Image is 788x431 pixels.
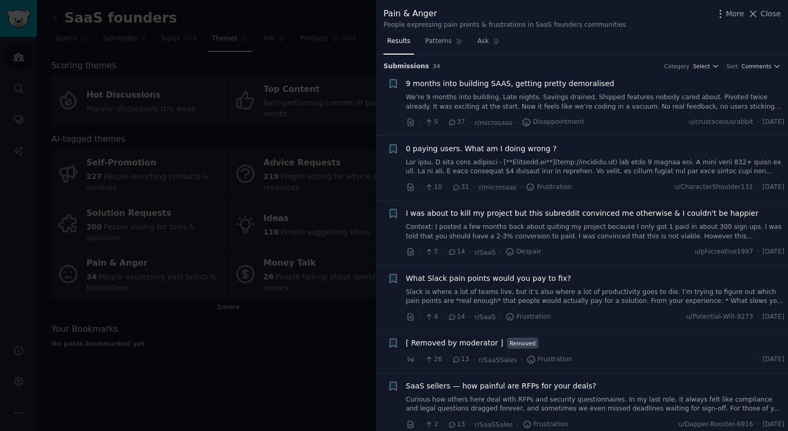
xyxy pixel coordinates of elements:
[419,311,421,322] span: ·
[383,33,414,55] a: Results
[748,8,781,19] button: Close
[687,312,753,322] span: u/Potential-Will-9273
[763,420,784,429] span: [DATE]
[516,419,519,430] span: ·
[757,355,759,364] span: ·
[469,419,471,430] span: ·
[475,249,496,256] span: r/SaaS
[521,354,523,365] span: ·
[419,247,421,258] span: ·
[452,355,469,364] span: 13
[674,183,753,192] span: u/CharacterShoulder131
[727,62,738,70] div: Sort
[689,118,753,127] span: u/crustaceousrabbit
[763,247,784,257] span: [DATE]
[446,182,448,193] span: ·
[406,208,759,219] a: I was about to kill my project but this subreddit convinced me otherwise & I couldn't be happier
[448,312,465,322] span: 14
[406,143,557,154] a: 0 paying users. What am I doing wrong ?
[473,182,475,193] span: ·
[406,381,596,392] a: SaaS sellers — how painful are RFPs for your deals?
[757,247,759,257] span: ·
[448,420,465,429] span: 13
[742,62,772,70] span: Comments
[763,312,784,322] span: [DATE]
[419,354,421,365] span: ·
[693,62,710,70] span: Select
[715,8,744,19] button: More
[473,354,475,365] span: ·
[693,62,719,70] button: Select
[474,33,504,55] a: Ask
[475,313,496,321] span: r/SaaS
[406,395,785,414] a: Curious how others here deal with RFPs and security questionnaires. In my last role, it always fe...
[406,158,785,176] a: Lor ipsu, D sita cons adipisci - [**Elitsedd.ei**](temp://incididu.ut) lab etdo 9 magnaa eni. A m...
[406,273,572,284] a: What Slack pain points would you pay to fix?
[742,62,781,70] button: Comments
[419,182,421,193] span: ·
[406,78,615,89] a: 9 months into building SAAS, getting pretty demoralised
[383,62,429,71] span: Submission s
[664,62,689,70] div: Category
[383,20,626,30] div: People expressing pain points & frustrations in SaaS founders communities
[479,356,517,364] span: r/SaaSSales
[421,33,466,55] a: Patterns
[763,183,784,192] span: [DATE]
[505,247,541,257] span: Despair
[475,119,512,127] span: r/microsaas
[424,183,442,192] span: 10
[406,93,785,111] a: We’re 9 months into building. Late nights. Savings drained. Shipped features nobody cared about. ...
[424,247,438,257] span: 5
[757,183,759,192] span: ·
[757,118,759,127] span: ·
[679,420,753,429] span: u/Dapper-Rooster-6916
[694,247,753,257] span: u/phicreative1997
[452,183,469,192] span: 31
[499,247,501,258] span: ·
[469,117,471,128] span: ·
[406,223,785,241] a: Context: I posted a few months back about quiting my project because I only got 1 paid in about 3...
[433,63,441,69] span: 34
[520,182,522,193] span: ·
[442,247,444,258] span: ·
[479,184,516,191] span: r/microsaas
[446,354,448,365] span: ·
[448,118,465,127] span: 37
[726,8,744,19] span: More
[424,420,438,429] span: 2
[761,8,781,19] span: Close
[507,338,538,349] span: Removed
[406,288,785,306] a: Slack is where a lot of teams live, but it’s also where a lot of productivity goes to die. I’m tr...
[387,37,410,46] span: Results
[763,118,784,127] span: [DATE]
[419,419,421,430] span: ·
[419,117,421,128] span: ·
[475,421,513,428] span: r/SaaSSales
[383,7,626,20] div: Pain & Anger
[448,247,465,257] span: 14
[425,37,451,46] span: Patterns
[505,312,551,322] span: Frustration
[757,312,759,322] span: ·
[526,183,572,192] span: Frustration
[406,338,503,349] a: [ Removed by moderator ]
[526,355,572,364] span: Frustration
[499,311,501,322] span: ·
[523,420,568,429] span: Frustration
[522,118,584,127] span: Disappointment
[478,37,489,46] span: Ask
[442,311,444,322] span: ·
[469,247,471,258] span: ·
[469,311,471,322] span: ·
[757,420,759,429] span: ·
[763,355,784,364] span: [DATE]
[424,355,442,364] span: 26
[424,312,438,322] span: 4
[516,117,518,128] span: ·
